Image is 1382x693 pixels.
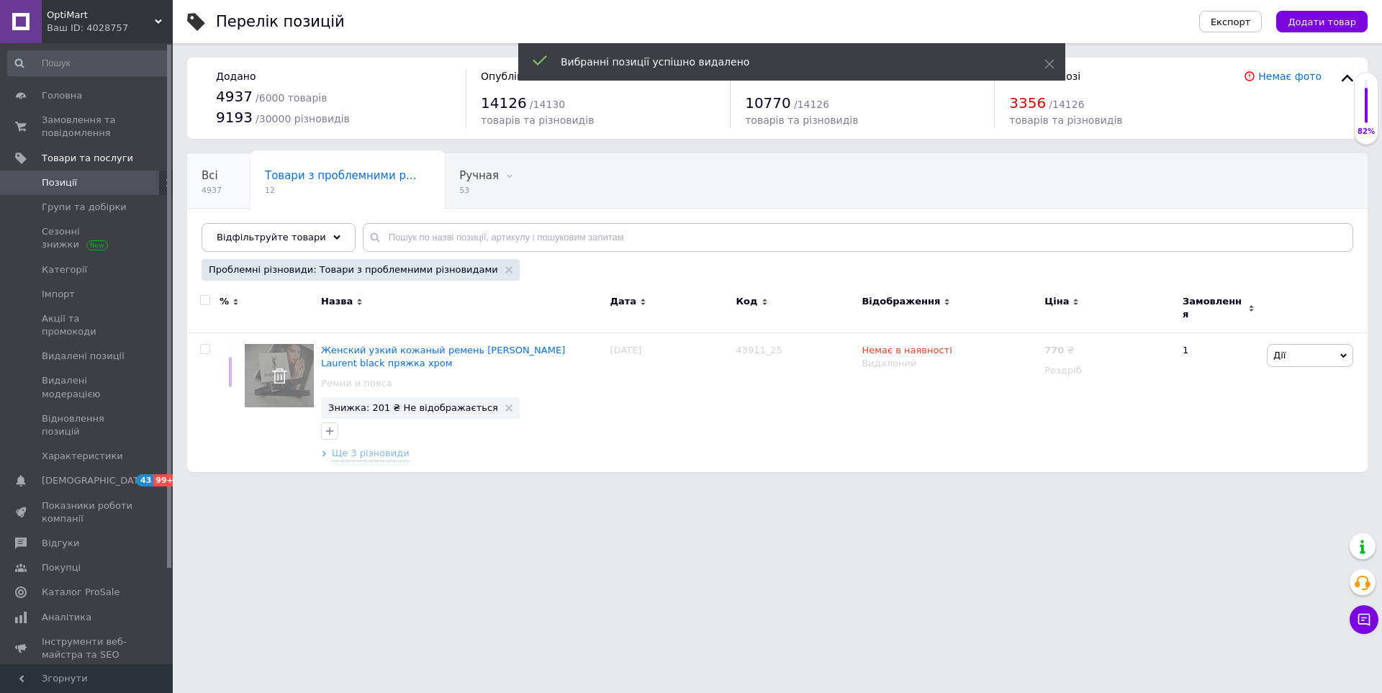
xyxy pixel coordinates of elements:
span: Аналітика [42,611,91,624]
div: [DATE] [606,332,732,471]
span: / 30000 різновидів [256,113,350,124]
span: 4937 [202,185,222,196]
span: товарів та різновидів [745,114,858,126]
button: Додати товар [1276,11,1368,32]
span: Відгуки [42,537,79,550]
span: Код [736,295,757,308]
span: Сезонні знижки [42,225,133,251]
span: товарів та різновидів [1009,114,1122,126]
span: 14126 [481,94,527,112]
span: Відображення [862,295,940,308]
span: Ціна [1044,295,1069,308]
div: Ваш ID: 4028757 [47,22,173,35]
span: / 14130 [530,99,565,110]
span: Немає в наявності [862,345,952,360]
div: Видалений [862,357,1037,370]
span: 3356 [1009,94,1046,112]
span: 43 [137,474,153,486]
span: товарів та різновидів [481,114,594,126]
span: 53 [459,185,499,196]
span: Відфільтруйте товари [217,232,326,243]
div: Вибранні позиції успішно видалено [561,55,1008,69]
span: 10770 [745,94,791,112]
span: Видалені позиції [42,350,125,363]
span: 99+ [153,474,177,486]
span: Ще 3 різновиди [332,447,410,461]
span: Акції та промокоди [42,312,133,338]
a: Немає фото [1258,71,1322,82]
span: Каталог ProSale [42,586,119,599]
span: [DEMOGRAPHIC_DATA] [42,474,148,487]
span: Позиції [42,176,77,189]
span: % [220,295,229,308]
div: Товари з проблемними різновидами [250,154,445,209]
div: Перелік позицій [216,14,345,30]
span: Дата [610,295,636,308]
input: Пошук по назві позиції, артикулу і пошуковим запитам [363,223,1353,252]
input: Пошук [7,50,170,76]
span: Імпорт [42,288,75,301]
button: Експорт [1199,11,1263,32]
span: / 6000 товарів [256,92,327,104]
span: Проблемні різновиди: Товари з проблемними різновидами [209,263,498,276]
span: Додано [216,71,256,82]
span: Товари та послуги [42,152,133,165]
span: 43911_25 [736,345,782,355]
span: Всі [202,169,218,182]
button: Чат з покупцем [1350,605,1378,634]
span: 4937 [216,88,253,105]
span: Категорії [42,263,87,276]
span: Назва [321,295,353,308]
span: Замовлення [1183,295,1245,321]
img: Женский узкий кожаный ремень Yves Saint Laurent black пряжка хром [245,344,314,407]
span: Товари з проблемними р... [265,169,416,182]
span: Показники роботи компанії [42,499,133,525]
a: Ремни и пояса [321,377,392,390]
span: Знижка: 201 ₴ Не відображається [328,403,498,412]
b: 770 [1044,345,1064,355]
span: спорт [202,224,235,237]
span: 12 [265,185,416,196]
div: ₴ [1044,344,1074,357]
span: Покупці [42,561,81,574]
span: / 14126 [794,99,829,110]
span: Видалені модерацією [42,374,133,400]
div: 1 [1174,332,1263,471]
span: Замовлення та повідомлення [42,114,133,140]
div: Роздріб [1044,364,1170,377]
span: 9193 [216,109,253,126]
span: OptiMart [47,9,155,22]
div: 82% [1355,127,1378,137]
span: Групи та добірки [42,201,127,214]
span: Ручная [459,169,499,182]
span: Додати товар [1288,17,1356,27]
a: Женский узкий кожаный ремень [PERSON_NAME] Laurent black пряжка хром [321,345,565,368]
span: Характеристики [42,450,123,463]
span: Дії [1273,350,1286,361]
span: Експорт [1211,17,1251,27]
span: Опубліковано [481,71,554,82]
span: Інструменти веб-майстра та SEO [42,635,133,661]
span: / 14126 [1049,99,1084,110]
span: Головна [42,89,82,102]
span: Відновлення позицій [42,412,133,438]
